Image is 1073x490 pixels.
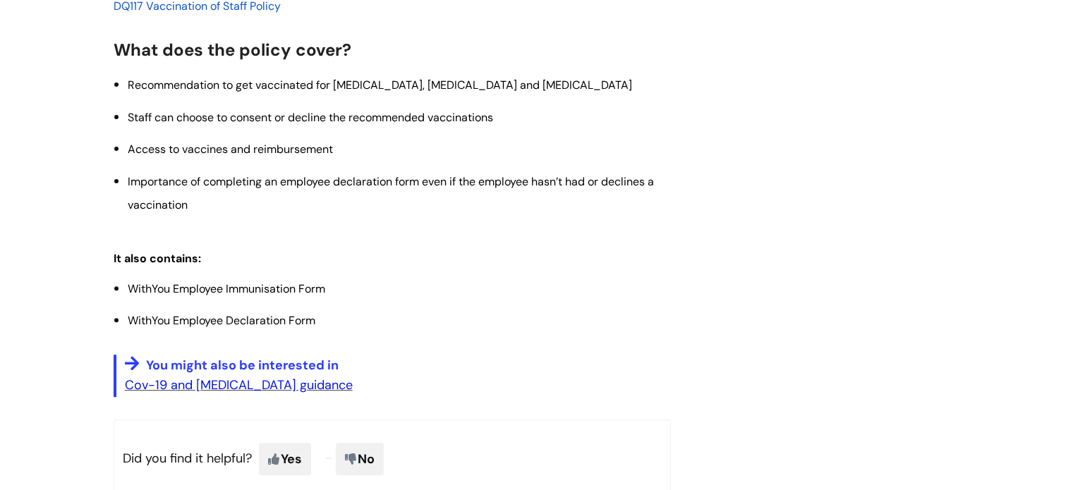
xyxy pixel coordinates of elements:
[128,142,333,157] span: Access to vaccines and reimbursement
[128,174,654,212] span: Importance of completing an employee declaration form even if the employee hasn’t had or declines...
[125,376,353,393] a: Cov-19 and [MEDICAL_DATA] guidance
[128,110,493,125] span: Staff can choose to consent or decline the recommended vaccinations
[146,357,339,374] span: You might also be interested in
[128,313,315,328] span: WithYou Employee Declaration Form
[128,78,632,92] span: Recommendation to get vaccinated for [MEDICAL_DATA], [MEDICAL_DATA] and [MEDICAL_DATA]
[259,443,311,475] span: Yes
[114,39,351,61] span: What does the policy cover?
[336,443,384,475] span: No
[114,251,201,266] span: It also contains:
[128,281,325,296] span: WithYou Employee Immunisation Form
